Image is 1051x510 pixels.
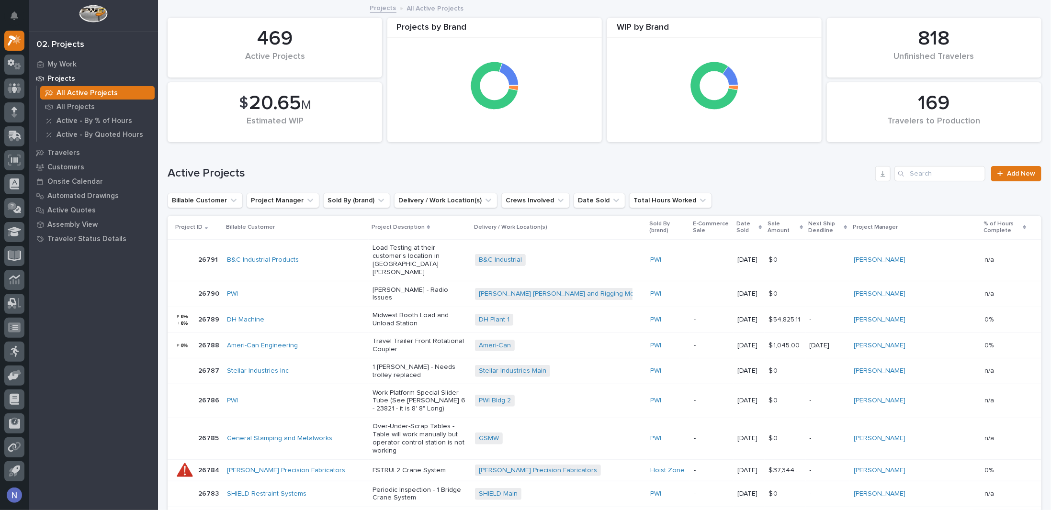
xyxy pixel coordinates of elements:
p: - [810,290,846,298]
p: [DATE] [737,290,761,298]
button: Project Manager [247,193,319,208]
p: Periodic Inspection - 1 Bridge Crane System [373,486,467,502]
p: [DATE] [737,490,761,498]
p: 0% [985,465,996,475]
p: $ 54,825.11 [768,314,802,324]
p: - [810,466,846,475]
p: n/a [985,395,996,405]
p: Automated Drawings [47,192,119,200]
button: Delivery / Work Location(s) [394,193,497,208]
a: PWI [650,316,661,324]
p: $ 0 [768,395,780,405]
p: $ 0 [768,288,780,298]
p: n/a [985,432,996,443]
p: $ 0 [768,254,780,264]
p: Over-Under-Scrap Tables - Table will work manually but operator control station is not working [373,422,467,455]
p: [DATE] [737,434,761,443]
p: - [810,367,846,375]
p: [DATE] [810,342,846,350]
a: Projects [29,71,158,86]
div: Projects by Brand [387,22,602,38]
a: [PERSON_NAME] [854,490,906,498]
a: B&C Industrial Products [227,256,299,264]
p: All Projects [57,103,95,111]
input: Search [894,166,985,181]
p: Projects [47,75,75,83]
div: 169 [843,91,1025,115]
tr: 2678626786 PWI Work Platform Special Slider Tube (See [PERSON_NAME] 6 - 23821 - it is 8' 8" Long)... [168,384,1041,418]
p: - [694,367,730,375]
a: PWI Bldg 2 [479,397,511,405]
p: $ 0 [768,365,780,375]
a: [PERSON_NAME] Precision Fabricators [479,466,597,475]
a: PWI [227,397,238,405]
p: Sold By (brand) [649,219,687,236]
a: [PERSON_NAME] Precision Fabricators [227,466,345,475]
p: - [694,316,730,324]
p: Active - By Quoted Hours [57,131,143,139]
p: - [810,256,846,264]
tr: 2678426784 [PERSON_NAME] Precision Fabricators FSTRUL2 Crane System[PERSON_NAME] Precision Fabric... [168,460,1041,481]
p: Travel Trailer Front Rotational Coupler [373,337,467,354]
p: Active - By % of Hours [57,117,132,125]
p: 26788 [198,340,221,350]
p: 26783 [198,488,221,498]
a: PWI [227,290,238,298]
p: FSTRUL2 Crane System [373,466,467,475]
button: Total Hours Worked [629,193,712,208]
p: Project Manager [853,222,898,233]
button: Sold By (brand) [323,193,390,208]
p: All Active Projects [407,2,464,13]
p: Work Platform Special Slider Tube (See [PERSON_NAME] 6 - 23821 - it is 8' 8" Long) [373,389,467,413]
p: - [694,256,730,264]
a: B&C Industrial [479,256,522,264]
p: [DATE] [737,397,761,405]
a: [PERSON_NAME] [PERSON_NAME] and Rigging Meta [479,290,640,298]
p: - [694,490,730,498]
p: $ 0 [768,432,780,443]
p: 26785 [198,432,221,443]
a: Active Quotes [29,203,158,217]
p: 0% [985,340,996,350]
p: - [694,397,730,405]
a: [PERSON_NAME] [854,466,906,475]
tr: 2678926789 DH Machine Midwest Booth Load and Unload StationDH Plant 1 PWI -[DATE]$ 54,825.11$ 54,... [168,307,1041,333]
a: PWI [650,397,661,405]
p: % of Hours Complete [984,219,1021,236]
div: Unfinished Travelers [843,52,1025,72]
div: 469 [184,27,366,51]
p: [DATE] [737,256,761,264]
button: Crews Involved [501,193,570,208]
p: Onsite Calendar [47,177,103,186]
a: All Projects [37,100,158,113]
p: Next Ship Deadline [809,219,842,236]
span: 20.65 [249,93,301,113]
tr: 2678826788 Ameri-Can Engineering Travel Trailer Front Rotational CouplerAmeri-Can PWI -[DATE]$ 1,... [168,333,1041,358]
p: Active Quotes [47,206,96,215]
a: [PERSON_NAME] [854,290,906,298]
tr: 2678326783 SHIELD Restraint Systems Periodic Inspection - 1 Bridge Crane SystemSHIELD Main PWI -[... [168,481,1041,507]
div: Travelers to Production [843,116,1025,136]
a: Ameri-Can [479,342,511,350]
a: PWI [650,367,661,375]
a: [PERSON_NAME] [854,342,906,350]
a: Travelers [29,145,158,160]
p: Project ID [175,222,203,233]
p: n/a [985,254,996,264]
a: Onsite Calendar [29,174,158,188]
p: [DATE] [737,316,761,324]
p: [DATE] [737,367,761,375]
a: Active - By Quoted Hours [37,128,158,141]
button: Notifications [4,6,24,26]
p: Traveler Status Details [47,235,126,244]
div: Active Projects [184,52,366,72]
a: Add New [991,166,1041,181]
p: Midwest Booth Load and Unload Station [373,311,467,328]
p: n/a [985,365,996,375]
p: - [694,342,730,350]
a: SHIELD Restraint Systems [227,490,306,498]
p: $ 1,045.00 [768,340,802,350]
p: 26790 [198,288,221,298]
div: Notifications [12,11,24,27]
